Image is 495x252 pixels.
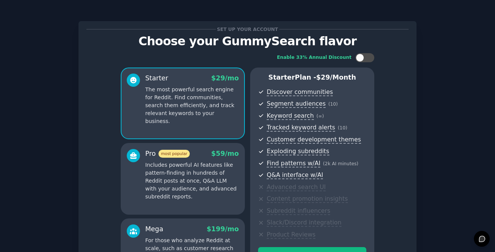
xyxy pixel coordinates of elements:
[145,86,239,125] p: The most powerful search engine for Reddit. Find communities, search them efficiently, and track ...
[267,219,341,227] span: Slack/Discord integration
[267,148,329,155] span: Exploding subreddits
[145,74,168,83] div: Starter
[158,150,190,158] span: most popular
[267,207,330,215] span: Subreddit influencers
[145,224,163,234] div: Mega
[317,114,324,119] span: ( ∞ )
[258,73,366,82] p: Starter Plan -
[207,225,239,233] span: $ 199 /mo
[267,124,335,132] span: Tracked keyword alerts
[328,101,338,107] span: ( 10 )
[211,74,239,82] span: $ 29 /mo
[267,160,320,167] span: Find patterns w/AI
[267,171,323,179] span: Q&A interface w/AI
[267,195,348,203] span: Content promotion insights
[86,35,409,48] p: Choose your GummySearch flavor
[316,74,356,81] span: $ 29 /month
[323,161,358,166] span: ( 2k AI minutes )
[145,149,190,158] div: Pro
[267,183,326,191] span: Advanced search UI
[211,150,239,157] span: $ 59 /mo
[338,125,347,131] span: ( 10 )
[145,161,239,201] p: Includes powerful AI features like pattern-finding in hundreds of Reddit posts at once, Q&A LLM w...
[267,88,333,96] span: Discover communities
[267,100,326,108] span: Segment audiences
[267,112,314,120] span: Keyword search
[267,231,315,239] span: Product Reviews
[216,25,280,33] span: Set up your account
[267,136,361,144] span: Customer development themes
[277,54,352,61] div: Enable 33% Annual Discount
